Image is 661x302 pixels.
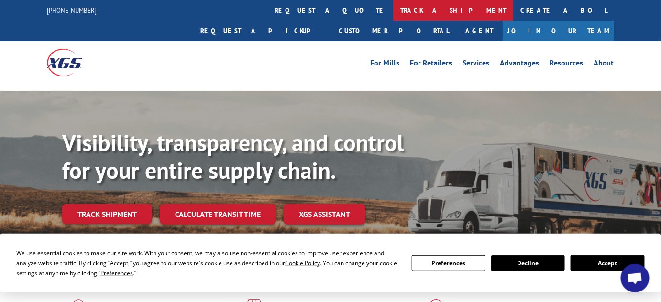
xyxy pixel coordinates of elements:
button: Preferences [412,255,485,271]
a: Services [463,59,489,70]
b: Visibility, transparency, and control for your entire supply chain. [62,128,404,185]
a: Customer Portal [331,21,456,41]
a: Calculate transit time [160,204,276,225]
a: For Retailers [410,59,452,70]
a: [PHONE_NUMBER] [47,5,97,15]
span: Preferences [100,269,133,277]
div: Open chat [621,264,650,292]
a: Track shipment [62,204,152,224]
a: About [594,59,614,70]
a: For Mills [370,59,399,70]
button: Accept [571,255,644,271]
a: XGS ASSISTANT [284,204,365,225]
a: Advantages [500,59,539,70]
a: Resources [550,59,583,70]
a: Request a pickup [193,21,331,41]
a: Agent [456,21,503,41]
span: Cookie Policy [285,259,320,267]
a: Join Our Team [503,21,614,41]
div: We use essential cookies to make our site work. With your consent, we may also use non-essential ... [16,248,400,278]
button: Decline [491,255,565,271]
